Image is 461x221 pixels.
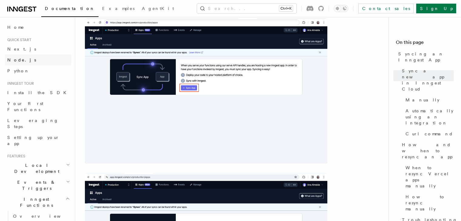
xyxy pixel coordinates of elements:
[45,6,95,11] span: Documentation
[7,135,59,146] span: Setting up your app
[403,162,454,191] a: When to resync Vercel apps manually
[406,108,454,126] span: Automatically using an integration
[406,97,439,103] span: Manually
[5,65,71,76] a: Python
[7,68,29,73] span: Python
[7,58,36,62] span: Node.js
[403,128,454,139] a: Curl command
[41,2,99,17] a: Documentation
[334,5,348,12] button: Toggle dark mode
[102,6,135,11] span: Examples
[5,87,71,98] a: Install the SDK
[7,101,43,112] span: Your first Functions
[358,4,414,13] a: Contact sales
[5,177,71,194] button: Events & Triggers
[403,105,454,128] a: Automatically using an integration
[403,191,454,214] a: How to resync manually
[399,139,454,162] a: How and when to resync an app
[99,2,138,16] a: Examples
[5,162,66,174] span: Local Development
[5,160,71,177] button: Local Development
[7,47,36,51] span: Next.js
[7,90,70,95] span: Install the SDK
[138,2,178,16] a: AgentKit
[85,18,327,163] img: Inngest Cloud screen with sync App button when you have no apps synced yet
[7,24,24,30] span: Home
[396,48,454,65] a: Syncing an Inngest App
[5,132,71,149] a: Setting up your app
[402,142,454,160] span: How and when to resync an app
[5,154,25,159] span: Features
[406,165,454,189] span: When to resync Vercel apps manually
[398,51,454,63] span: Syncing an Inngest App
[5,81,34,86] span: Inngest tour
[406,131,453,137] span: Curl command
[5,22,71,33] a: Home
[5,44,71,54] a: Next.js
[416,4,456,13] a: Sign Up
[5,196,65,208] span: Inngest Functions
[5,179,66,191] span: Events & Triggers
[399,65,454,94] a: Sync a new app in Inngest Cloud
[5,38,31,42] span: Quick start
[5,98,71,115] a: Your first Functions
[13,214,75,219] span: Overview
[5,54,71,65] a: Node.js
[142,6,174,11] span: AgentKit
[7,118,58,129] span: Leveraging Steps
[396,39,454,48] h4: On this page
[402,68,454,92] span: Sync a new app in Inngest Cloud
[279,5,293,12] kbd: Ctrl+K
[5,194,71,211] button: Inngest Functions
[5,115,71,132] a: Leveraging Steps
[197,4,296,13] button: Search...Ctrl+K
[406,194,454,212] span: How to resync manually
[403,94,454,105] a: Manually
